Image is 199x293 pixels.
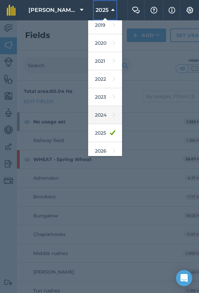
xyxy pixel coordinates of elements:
a: 2025 [88,124,122,142]
a: 2023 [88,88,122,106]
img: svg+xml;base64,PHN2ZyB4bWxucz0iaHR0cDovL3d3dy53My5vcmcvMjAwMC9zdmciIHdpZHRoPSIxNyIgaGVpZ2h0PSIxNy... [168,6,175,14]
a: 2019 [88,16,122,34]
span: [PERSON_NAME] Barn [28,6,77,14]
img: Two speech bubbles overlapping with the left bubble in the forefront [132,7,140,14]
img: fieldmargin Logo [7,5,16,16]
div: Open Intercom Messenger [176,270,192,286]
span: 2025 [96,6,108,14]
a: 2026 [88,142,122,160]
a: 2021 [88,52,122,70]
a: 2024 [88,106,122,124]
a: 2022 [88,70,122,88]
img: A question mark icon [150,7,158,14]
a: 2020 [88,34,122,52]
img: A cog icon [186,7,194,14]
